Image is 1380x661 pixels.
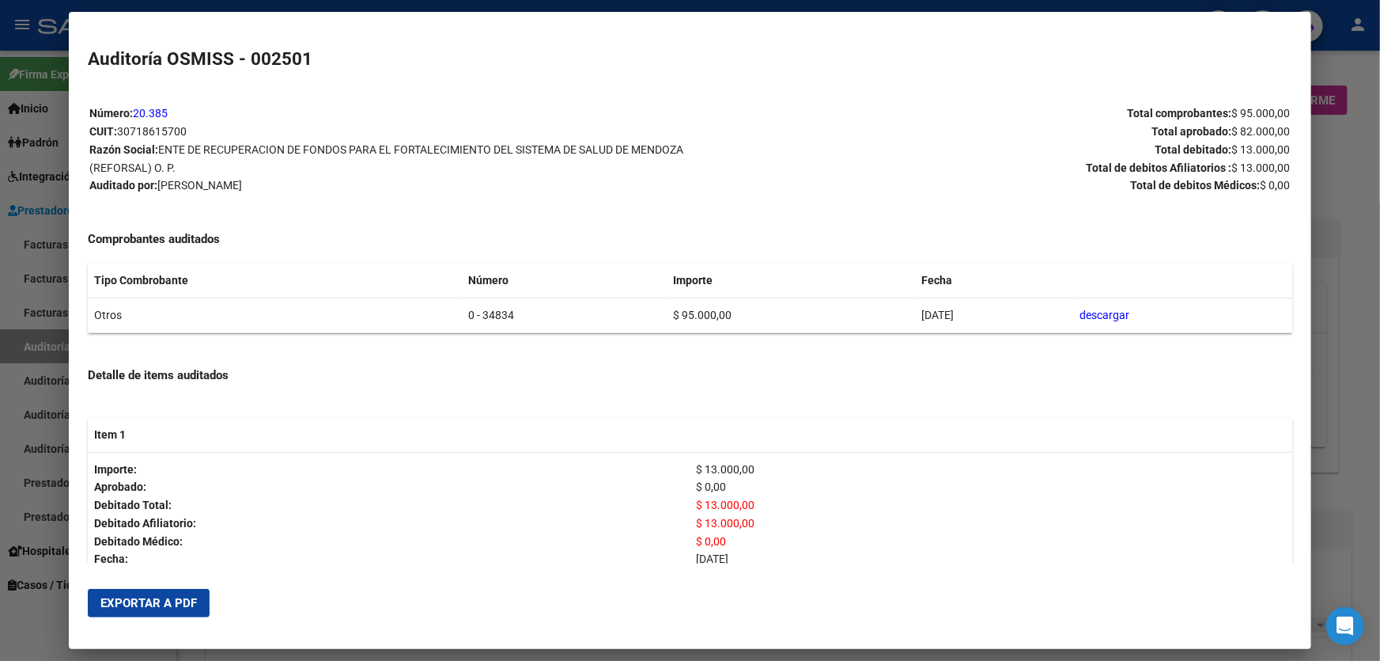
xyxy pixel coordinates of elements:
[1232,107,1291,120] span: $ 95.000,00
[117,125,187,138] span: 30718615700
[89,141,689,177] p: Razón Social:
[697,461,1286,479] p: $ 13.000,00
[916,264,1074,298] th: Fecha
[1079,309,1129,321] a: descargar
[697,517,755,530] span: $ 13.000,00
[94,496,683,515] p: Debitado Total:
[157,179,242,192] span: [PERSON_NAME]
[462,264,667,298] th: Número
[697,535,727,548] span: $ 0,00
[691,104,1291,123] p: Total comprobantes:
[691,141,1291,159] p: Total debitado:
[1261,179,1291,192] span: $ 0,00
[462,298,667,332] td: 0 - 34834
[1326,607,1364,645] div: Open Intercom Messenger
[94,550,683,568] p: Fecha:
[88,298,462,332] td: Otros
[1232,143,1291,156] span: $ 13.000,00
[1232,161,1291,174] span: $ 13.000,00
[89,143,683,174] span: ENTE DE RECUPERACION DE FONDOS PARA EL FORTALECIMIENTO DEL SISTEMA DE SALUD DE MENDOZA (REFORSAL)...
[697,478,1286,496] p: $ 0,00
[88,230,1292,249] h4: Comprobantes auditados
[133,107,168,120] a: 20.385
[697,550,1286,568] p: [DATE]
[89,104,689,123] p: Número:
[916,298,1074,332] td: [DATE]
[691,177,1291,195] p: Total de debitos Médicos:
[88,264,462,298] th: Tipo Combrobante
[94,461,683,479] p: Importe:
[94,478,683,496] p: Aprobado:
[691,123,1291,141] p: Total aprobado:
[667,264,916,298] th: Importe
[691,159,1291,177] p: Total de debitos Afiliatorios :
[88,367,1292,385] h4: Detalle de items auditados
[88,589,210,617] button: Exportar a PDF
[697,499,755,511] span: $ 13.000,00
[667,298,916,332] td: $ 95.000,00
[1232,125,1291,138] span: $ 82.000,00
[94,515,683,533] p: Debitado Afiliatorio:
[88,46,1292,73] h2: Auditoría OSMISS - 002501
[89,177,689,195] p: Auditado por:
[100,596,197,610] span: Exportar a PDF
[94,428,126,441] strong: Item 1
[89,123,689,141] p: CUIT:
[94,533,683,551] p: Debitado Médico:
